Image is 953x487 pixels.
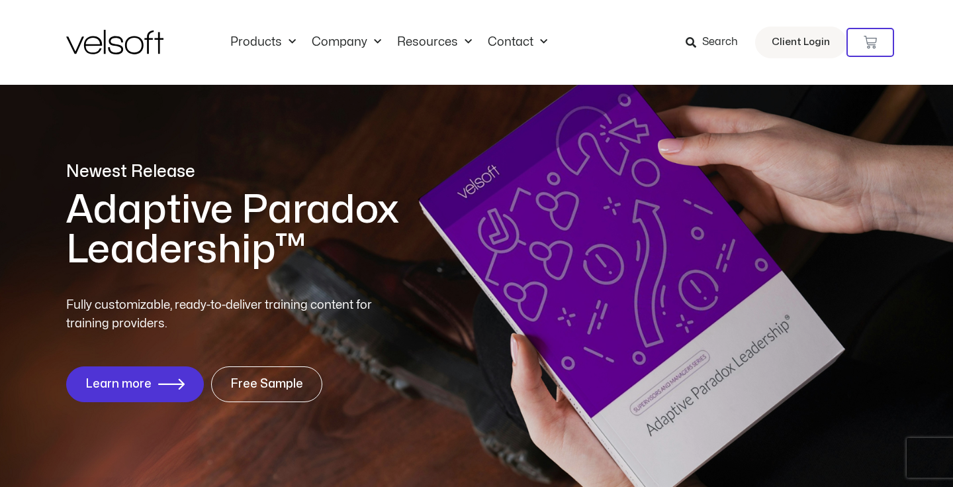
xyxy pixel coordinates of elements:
span: Free Sample [230,378,303,391]
p: Fully customizable, ready-to-deliver training content for training providers. [66,296,396,333]
a: CompanyMenu Toggle [304,35,389,50]
p: Newest Release [66,160,549,184]
img: Velsoft Training Materials [66,30,163,54]
h1: Adaptive Paradox Leadership™ [66,190,549,270]
a: ProductsMenu Toggle [222,35,304,50]
a: ResourcesMenu Toggle [389,35,480,50]
span: Learn more [85,378,152,391]
span: Search [702,34,738,51]
a: Client Login [755,27,846,58]
a: ContactMenu Toggle [480,35,555,50]
nav: Menu [222,35,555,50]
span: Client Login [772,34,830,51]
a: Free Sample [211,366,322,402]
a: Search [686,31,747,54]
a: Learn more [66,366,204,402]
